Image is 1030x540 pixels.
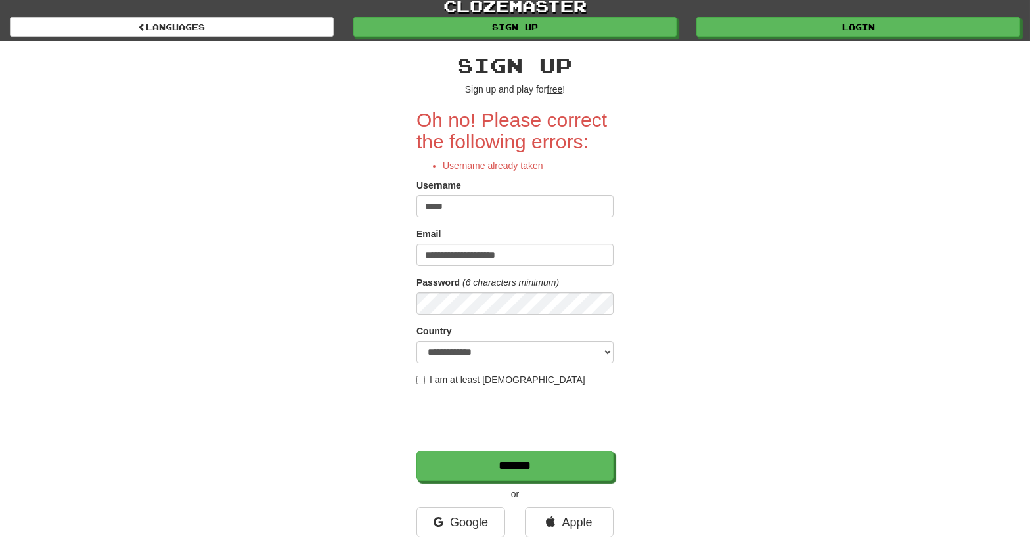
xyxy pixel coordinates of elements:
p: Sign up and play for ! [416,83,614,96]
label: Email [416,227,441,240]
a: Apple [525,507,614,537]
h2: Sign up [416,55,614,76]
a: Languages [10,17,334,37]
a: Login [696,17,1020,37]
em: (6 characters minimum) [462,277,559,288]
h2: Oh no! Please correct the following errors: [416,109,614,152]
label: Username [416,179,461,192]
label: Password [416,276,460,289]
p: or [416,487,614,501]
iframe: reCAPTCHA [416,393,616,444]
label: I am at least [DEMOGRAPHIC_DATA] [416,373,585,386]
label: Country [416,325,452,338]
u: free [547,84,562,95]
a: Sign up [353,17,677,37]
input: I am at least [DEMOGRAPHIC_DATA] [416,376,425,384]
li: Username already taken [443,159,614,172]
a: Google [416,507,505,537]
